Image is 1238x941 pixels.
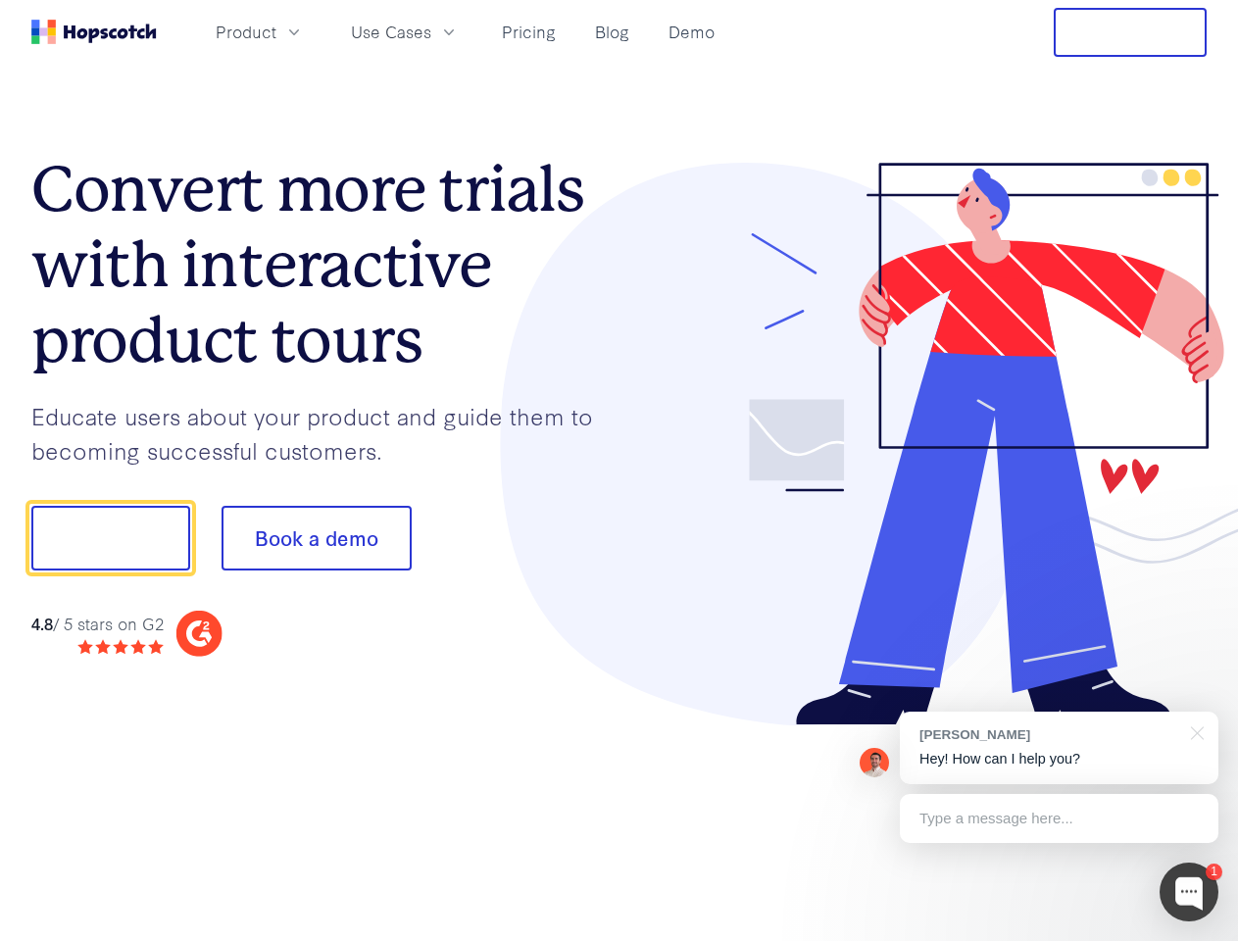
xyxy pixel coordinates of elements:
a: Pricing [494,16,564,48]
div: 1 [1206,864,1222,880]
h1: Convert more trials with interactive product tours [31,152,619,377]
a: Demo [661,16,722,48]
p: Hey! How can I help you? [919,749,1199,769]
strong: 4.8 [31,612,53,634]
button: Show me! [31,506,190,570]
button: Use Cases [339,16,470,48]
div: Type a message here... [900,794,1218,843]
img: Mark Spera [860,748,889,777]
p: Educate users about your product and guide them to becoming successful customers. [31,399,619,467]
span: Use Cases [351,20,431,44]
span: Product [216,20,276,44]
button: Free Trial [1054,8,1207,57]
button: Book a demo [222,506,412,570]
a: Blog [587,16,637,48]
div: [PERSON_NAME] [919,725,1179,744]
button: Product [204,16,316,48]
a: Home [31,20,157,44]
div: / 5 stars on G2 [31,612,164,636]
